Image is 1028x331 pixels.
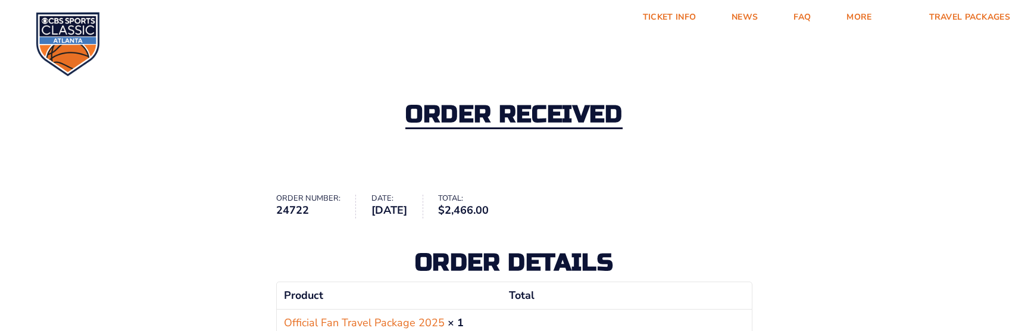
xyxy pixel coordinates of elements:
a: Official Fan Travel Package 2025 [284,315,445,331]
th: Product [277,282,502,309]
h2: Order details [276,251,752,274]
li: Order number: [276,195,357,218]
strong: 24722 [276,202,340,218]
th: Total [502,282,751,309]
li: Total: [438,195,504,218]
li: Date: [371,195,423,218]
h2: Order received [405,102,622,129]
bdi: 2,466.00 [438,203,489,217]
strong: × 1 [448,316,464,330]
img: CBS Sports Classic [36,12,100,76]
strong: [DATE] [371,202,407,218]
span: $ [438,203,445,217]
